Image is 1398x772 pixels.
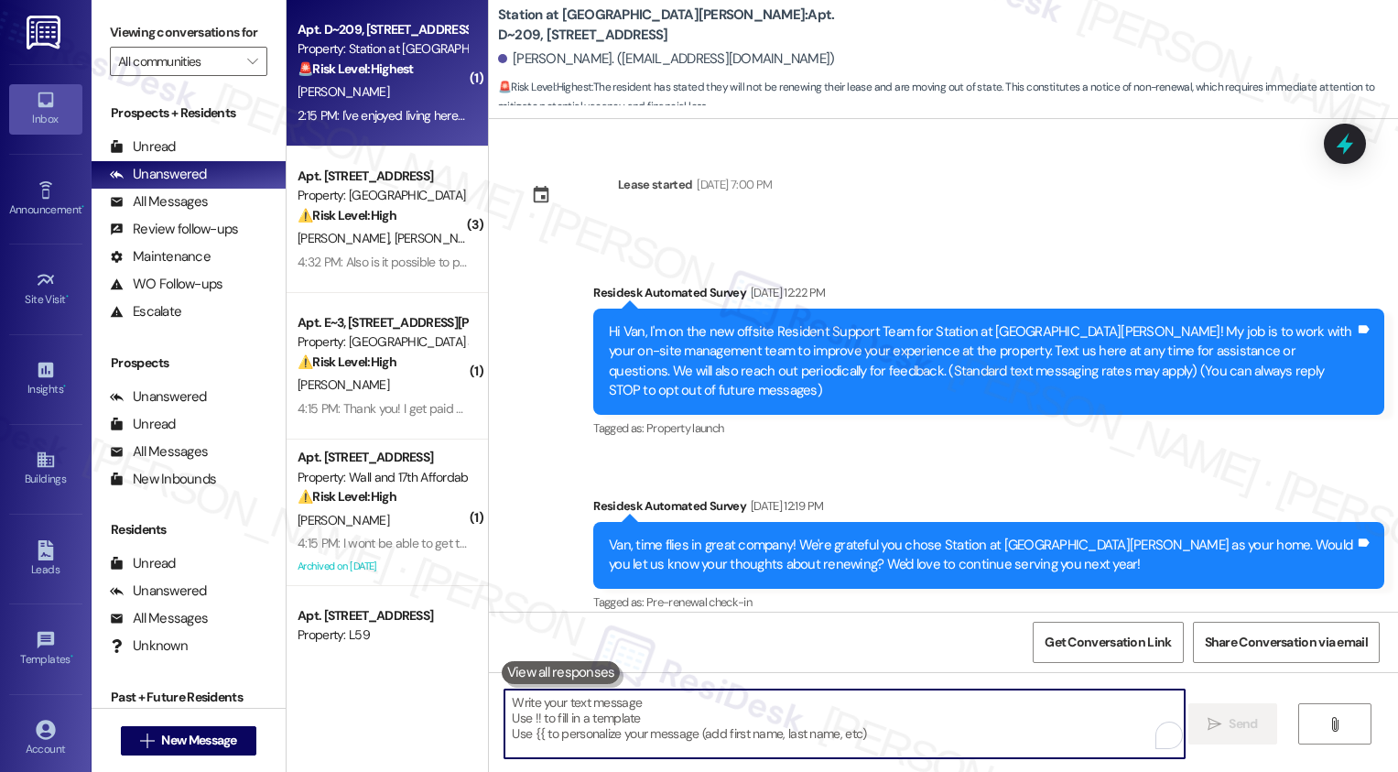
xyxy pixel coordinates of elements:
[609,322,1355,401] div: Hi Van, I'm on the new offsite Resident Support Team for Station at [GEOGRAPHIC_DATA][PERSON_NAME...
[110,582,207,601] div: Unanswered
[110,137,176,157] div: Unread
[298,512,389,528] span: [PERSON_NAME]
[298,535,715,551] div: 4:15 PM: I wont be able to get the rent till this afternoon before the office closes
[1045,633,1171,652] span: Get Conversation Link
[110,636,188,656] div: Unknown
[609,536,1355,575] div: Van, time flies in great company! We're grateful you chose Station at [GEOGRAPHIC_DATA][PERSON_NA...
[296,555,469,578] div: Archived on [DATE]
[9,625,82,674] a: Templates •
[110,554,176,573] div: Unread
[92,103,286,123] div: Prospects + Residents
[593,415,1384,441] div: Tagged as:
[110,165,207,184] div: Unanswered
[498,5,864,45] b: Station at [GEOGRAPHIC_DATA][PERSON_NAME]: Apt. D~209, [STREET_ADDRESS]
[81,201,84,213] span: •
[9,354,82,404] a: Insights •
[1193,622,1380,663] button: Share Conversation via email
[1208,717,1221,732] i: 
[1188,703,1277,745] button: Send
[118,47,238,76] input: All communities
[9,444,82,494] a: Buildings
[110,275,222,294] div: WO Follow-ups
[1229,714,1257,734] span: Send
[27,16,64,49] img: ResiDesk Logo
[298,488,396,505] strong: ⚠️ Risk Level: High
[394,230,485,246] span: [PERSON_NAME]
[110,415,176,434] div: Unread
[121,726,256,756] button: New Message
[298,332,467,352] div: Property: [GEOGRAPHIC_DATA] and Apartments
[110,247,211,266] div: Maintenance
[298,83,389,100] span: [PERSON_NAME]
[9,84,82,134] a: Inbox
[298,107,654,124] div: 2:15 PM: I've enjoyed living here, it's nice and clean and staff is polite.
[1205,633,1368,652] span: Share Conversation via email
[110,220,238,239] div: Review follow-ups
[298,606,467,625] div: Apt. [STREET_ADDRESS]
[593,589,1384,615] div: Tagged as:
[646,420,723,436] span: Property launch
[92,353,286,373] div: Prospects
[110,18,267,47] label: Viewing conversations for
[9,265,82,314] a: Site Visit •
[298,186,467,205] div: Property: [GEOGRAPHIC_DATA]
[9,714,82,764] a: Account
[498,49,835,69] div: [PERSON_NAME]. ([EMAIL_ADDRESS][DOMAIN_NAME])
[9,535,82,584] a: Leads
[498,80,592,94] strong: 🚨 Risk Level: Highest
[298,39,467,59] div: Property: Station at [GEOGRAPHIC_DATA][PERSON_NAME]
[298,254,804,270] div: 4:32 PM: Also is it possible to pay online with a check? Or does it have to a visa or bank account
[593,283,1384,309] div: Residesk Automated Survey
[247,54,257,69] i: 
[110,442,208,462] div: All Messages
[92,688,286,707] div: Past + Future Residents
[110,609,208,628] div: All Messages
[298,230,395,246] span: [PERSON_NAME]
[1033,622,1183,663] button: Get Conversation Link
[92,520,286,539] div: Residents
[110,192,208,212] div: All Messages
[298,376,389,393] span: [PERSON_NAME]
[298,353,396,370] strong: ⚠️ Risk Level: High
[161,731,236,750] span: New Message
[70,650,73,663] span: •
[298,625,467,645] div: Property: L59
[746,283,825,302] div: [DATE] 12:22 PM
[298,313,467,332] div: Apt. E~3, [STREET_ADDRESS][PERSON_NAME]
[298,60,414,77] strong: 🚨 Risk Level: Highest
[618,175,693,194] div: Lease started
[298,167,467,186] div: Apt. [STREET_ADDRESS]
[1328,717,1341,732] i: 
[746,496,823,516] div: [DATE] 12:19 PM
[140,734,154,748] i: 
[646,594,752,610] span: Pre-renewal check-in
[504,690,1185,758] textarea: To enrich screen reader interactions, please activate Accessibility in Grammarly extension settings
[110,302,181,321] div: Escalate
[110,470,216,489] div: New Inbounds
[298,468,467,487] div: Property: Wall and 17th Affordable
[298,20,467,39] div: Apt. D~209, [STREET_ADDRESS]
[63,380,66,393] span: •
[298,207,396,223] strong: ⚠️ Risk Level: High
[66,290,69,303] span: •
[692,175,772,194] div: [DATE] 7:00 PM
[498,78,1398,117] span: : The resident has stated they will not be renewing their lease and are moving out of state. This...
[298,400,924,417] div: 4:15 PM: Thank you! I get paid again on the 5th but there is a new requirement to pay 1/3 if I'm ...
[298,448,467,467] div: Apt. [STREET_ADDRESS]
[110,387,207,407] div: Unanswered
[593,496,1384,522] div: Residesk Automated Survey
